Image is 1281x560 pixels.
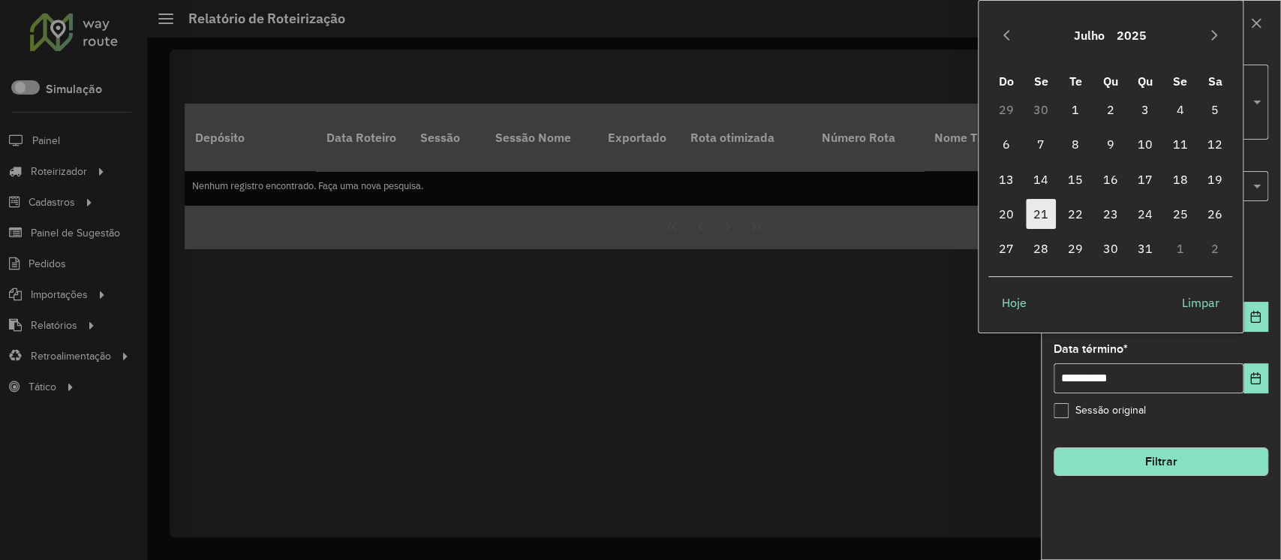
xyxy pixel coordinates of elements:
[1024,162,1058,197] td: 14
[1068,17,1111,53] button: Choose Month
[1060,199,1090,229] span: 22
[1169,288,1232,318] button: Limpar
[1130,199,1160,229] span: 24
[1165,199,1195,229] span: 25
[1207,74,1222,89] span: Sa
[991,129,1021,159] span: 6
[1200,129,1230,159] span: 12
[1162,92,1197,127] td: 4
[1243,363,1268,393] button: Choose Date
[994,23,1018,47] button: Previous Month
[1096,129,1126,159] span: 9
[1182,294,1219,312] span: Limpar
[1093,162,1127,197] td: 16
[1198,162,1232,197] td: 19
[1054,447,1268,476] button: Filtrar
[1024,92,1058,127] td: 30
[1198,231,1232,266] td: 2
[1243,302,1268,332] button: Choose Date
[1200,164,1230,194] span: 19
[1058,197,1093,231] td: 22
[1093,92,1127,127] td: 2
[1058,127,1093,161] td: 8
[1162,162,1197,197] td: 18
[1198,127,1232,161] td: 12
[1165,95,1195,125] span: 4
[1128,162,1162,197] td: 17
[1128,197,1162,231] td: 24
[1060,129,1090,159] span: 8
[1165,164,1195,194] span: 18
[991,164,1021,194] span: 13
[1026,199,1056,229] span: 21
[1026,164,1056,194] span: 14
[991,233,1021,263] span: 27
[1093,231,1127,266] td: 30
[1130,233,1160,263] span: 31
[1060,233,1090,263] span: 29
[998,74,1013,89] span: Do
[991,199,1021,229] span: 20
[1054,340,1128,358] label: Data término
[988,92,1023,127] td: 29
[988,231,1023,266] td: 27
[1096,164,1126,194] span: 16
[1058,92,1093,127] td: 1
[1026,233,1056,263] span: 28
[1130,95,1160,125] span: 3
[1130,129,1160,159] span: 10
[1096,233,1126,263] span: 30
[988,288,1039,318] button: Hoje
[1024,197,1058,231] td: 21
[1128,127,1162,161] td: 10
[1024,231,1058,266] td: 28
[1162,127,1197,161] td: 11
[1138,74,1153,89] span: Qu
[988,197,1023,231] td: 20
[1128,92,1162,127] td: 3
[1026,129,1056,159] span: 7
[1165,129,1195,159] span: 11
[1054,402,1146,418] label: Sessão original
[1001,294,1026,312] span: Hoje
[1173,74,1187,89] span: Se
[1096,199,1126,229] span: 23
[1198,197,1232,231] td: 26
[1058,231,1093,266] td: 29
[988,127,1023,161] td: 6
[1200,199,1230,229] span: 26
[1058,162,1093,197] td: 15
[1198,92,1232,127] td: 5
[1060,164,1090,194] span: 15
[1162,231,1197,266] td: 1
[1128,231,1162,266] td: 31
[1096,95,1126,125] span: 2
[1130,164,1160,194] span: 17
[1202,23,1226,47] button: Next Month
[1200,95,1230,125] span: 5
[1103,74,1118,89] span: Qu
[1069,74,1082,89] span: Te
[1093,197,1127,231] td: 23
[1033,74,1048,89] span: Se
[988,162,1023,197] td: 13
[1111,17,1153,53] button: Choose Year
[1024,127,1058,161] td: 7
[1162,197,1197,231] td: 25
[1060,95,1090,125] span: 1
[1093,127,1127,161] td: 9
